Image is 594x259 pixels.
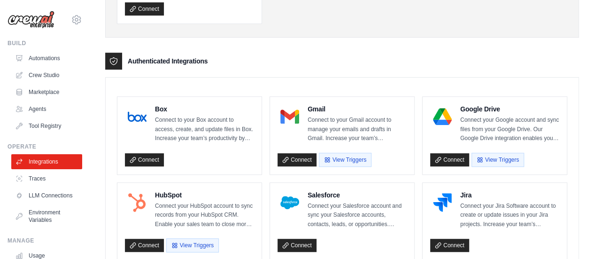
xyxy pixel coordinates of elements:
[11,85,82,100] a: Marketplace
[155,116,254,143] p: Connect to your Box account to access, create, and update files in Box. Increase your team’s prod...
[11,171,82,186] a: Traces
[460,190,559,200] h4: Jira
[280,107,299,126] img: Gmail Logo
[278,239,316,252] a: Connect
[125,239,164,252] a: Connect
[125,2,164,16] a: Connect
[8,143,82,150] div: Operate
[460,202,559,229] p: Connect your Jira Software account to create or update issues in your Jira projects. Increase you...
[460,116,559,143] p: Connect your Google account and sync files from your Google Drive. Our Google Drive integration e...
[8,11,54,29] img: Logo
[308,202,407,229] p: Connect your Salesforce account and sync your Salesforce accounts, contacts, leads, or opportunit...
[8,39,82,47] div: Build
[166,238,219,252] button: View Triggers
[11,205,82,228] a: Environment Variables
[11,102,82,117] a: Agents
[128,193,147,212] img: HubSpot Logo
[430,239,469,252] a: Connect
[460,104,559,114] h4: Google Drive
[8,237,82,244] div: Manage
[11,68,82,83] a: Crew Studio
[128,107,147,126] img: Box Logo
[433,107,452,126] img: Google Drive Logo
[155,190,254,200] h4: HubSpot
[11,188,82,203] a: LLM Connections
[125,153,164,166] a: Connect
[128,56,208,66] h3: Authenticated Integrations
[11,154,82,169] a: Integrations
[11,51,82,66] a: Automations
[11,118,82,133] a: Tool Registry
[308,104,407,114] h4: Gmail
[308,116,407,143] p: Connect to your Gmail account to manage your emails and drafts in Gmail. Increase your team’s pro...
[319,153,371,167] button: View Triggers
[471,153,524,167] button: View Triggers
[155,202,254,229] p: Connect your HubSpot account to sync records from your HubSpot CRM. Enable your sales team to clo...
[430,153,469,166] a: Connect
[433,193,452,212] img: Jira Logo
[308,190,407,200] h4: Salesforce
[280,193,299,212] img: Salesforce Logo
[155,104,254,114] h4: Box
[278,153,316,166] a: Connect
